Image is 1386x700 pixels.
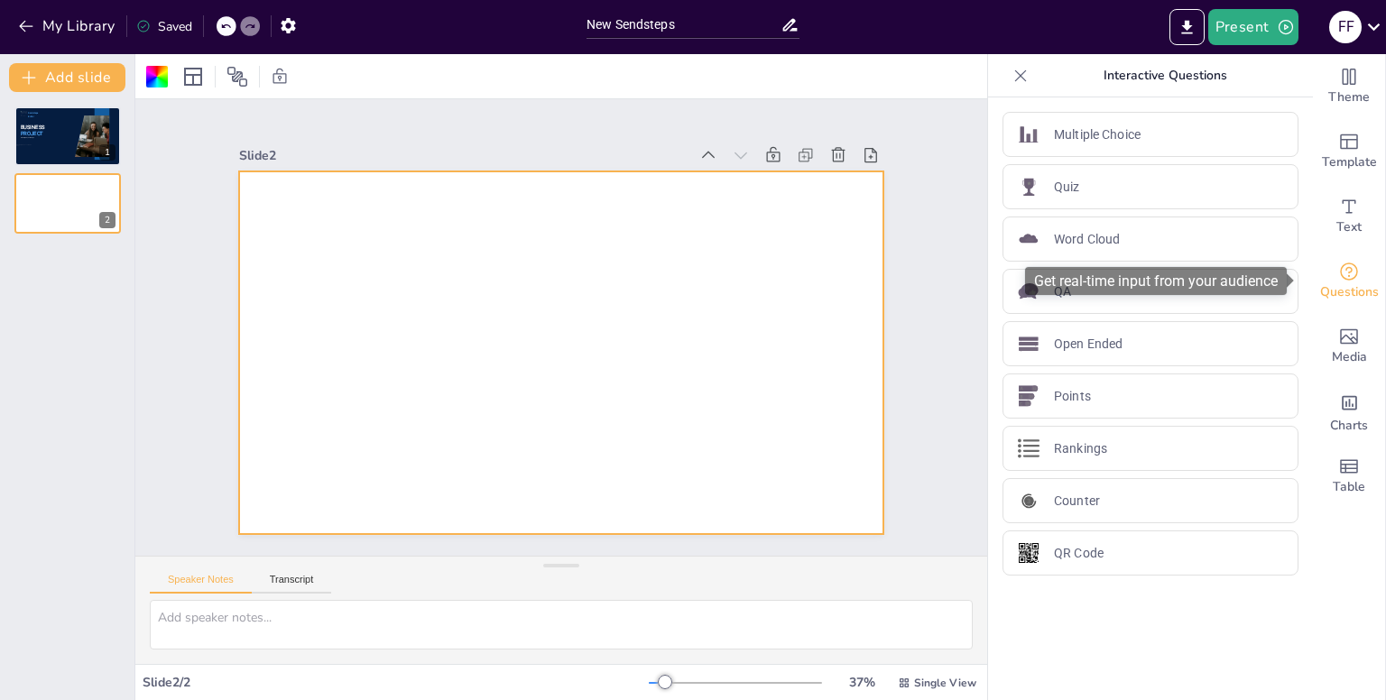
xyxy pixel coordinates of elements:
span: Template [1322,152,1377,172]
p: QR Code [1054,544,1104,563]
p: Rankings [1054,439,1107,458]
div: Add ready made slides [1313,119,1385,184]
img: QR Code icon [1018,542,1039,564]
span: PROJECT [21,130,43,136]
img: Open Ended icon [1018,333,1039,355]
img: QA icon [1018,281,1039,302]
span: Questions [1320,282,1379,302]
div: Layout [179,62,208,91]
div: Get real-time input from your audience [1025,267,1287,295]
button: My Library [14,12,123,41]
button: Transcript [252,574,332,594]
span: Media [1332,347,1367,367]
span: Developed by Sendsteps [21,137,34,139]
div: Add text boxes [1313,184,1385,249]
img: Points icon [1018,385,1039,407]
div: Get real-time input from your audience [1313,249,1385,314]
p: Open Ended [1054,335,1123,354]
div: Slide 2 / 2 [143,674,649,691]
span: Editor [28,115,34,118]
p: Quiz [1054,178,1080,197]
button: Speaker Notes [150,574,252,594]
p: Interactive Questions [1035,54,1295,97]
span: Theme [1328,87,1370,107]
img: Quiz icon [1018,176,1039,198]
img: Multiple Choice icon [1018,124,1039,145]
p: Word Cloud [1054,230,1120,249]
span: Sendsteps [28,112,39,115]
span: Text [1336,217,1362,237]
div: Add charts and graphs [1313,379,1385,444]
span: BUSINESS [21,124,45,131]
img: Rankings icon [1018,437,1039,459]
div: 37 % [840,674,883,691]
span: Charts [1330,416,1368,436]
img: Counter icon [1018,490,1039,511]
button: Export to PowerPoint [1169,9,1205,45]
div: 1 [14,106,121,166]
span: Position [226,66,248,87]
div: 2 [14,173,121,233]
div: Add a table [1313,444,1385,509]
div: F F [1329,11,1362,43]
p: Points [1054,387,1091,406]
img: Word Cloud icon [1018,228,1039,250]
button: F F [1329,9,1362,45]
div: Saved [136,18,192,35]
div: 2 [99,212,115,228]
input: Insert title [587,12,781,38]
div: 1 [99,144,115,161]
span: Single View [914,676,976,690]
div: Add images, graphics, shapes or video [1313,314,1385,379]
button: Add slide [9,63,125,92]
button: Present [1208,9,1298,45]
div: Slide 2 [239,147,689,164]
p: Counter [1054,492,1100,511]
p: Multiple Choice [1054,125,1141,144]
div: Change the overall theme [1313,54,1385,119]
span: Table [1333,477,1365,497]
